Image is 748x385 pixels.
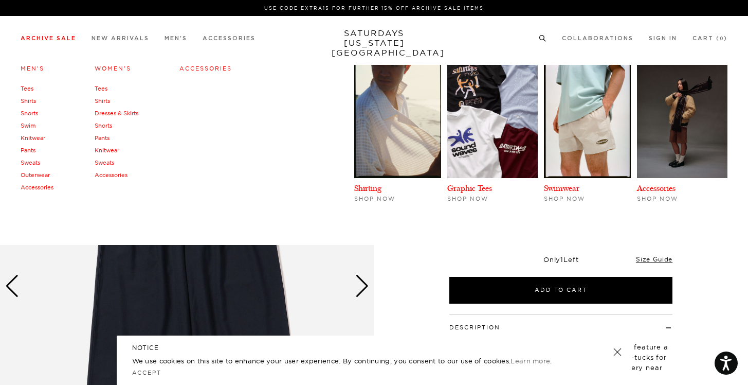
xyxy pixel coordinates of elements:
a: Sign In [649,36,677,41]
a: Sweats [95,159,114,166]
a: Tees [21,85,33,92]
a: Swimwear [544,183,579,193]
div: Previous slide [5,275,19,297]
a: Accessories [95,171,127,179]
a: Graphic Tees [447,183,492,193]
a: Pants [95,134,110,142]
a: Learn more [510,357,550,365]
a: Collaborations [562,36,633,41]
a: Tees [95,85,107,92]
a: Knitwear [95,147,119,154]
a: Women's [95,65,131,72]
a: Knitwear [21,134,45,142]
p: We use cookies on this site to enhance your user experience. By continuing, you consent to our us... [132,356,580,366]
a: SATURDAYS[US_STATE][GEOGRAPHIC_DATA] [332,28,416,58]
a: Pants [21,147,35,154]
a: New Arrivals [92,36,149,41]
h5: NOTICE [132,343,616,353]
a: Shirting [354,183,381,193]
div: Only Left [449,255,672,264]
a: Accessories [179,65,232,72]
a: Dresses & Skirts [95,110,138,117]
span: 1 [560,255,563,264]
a: Size Guide [636,255,672,263]
a: Sweats [21,159,40,166]
a: Accessories [637,183,676,193]
a: Shirts [21,97,36,104]
a: Archive Sale [21,36,76,41]
a: Men's [165,36,187,41]
small: 0 [720,37,724,41]
a: Swim [21,122,35,129]
p: Use Code EXTRA15 for Further 15% Off Archive Sale Items [25,4,723,12]
a: Outerwear [21,171,50,179]
a: Shirts [95,97,110,104]
a: Accessories [203,36,256,41]
a: Men's [21,65,44,72]
button: Description [449,325,500,330]
a: Accessories [21,184,53,191]
div: Next slide [355,275,369,297]
a: Shorts [95,122,112,129]
a: Shorts [21,110,38,117]
a: Cart (0) [692,36,727,41]
button: Add to Cart [449,277,672,304]
a: Accept [132,369,162,376]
